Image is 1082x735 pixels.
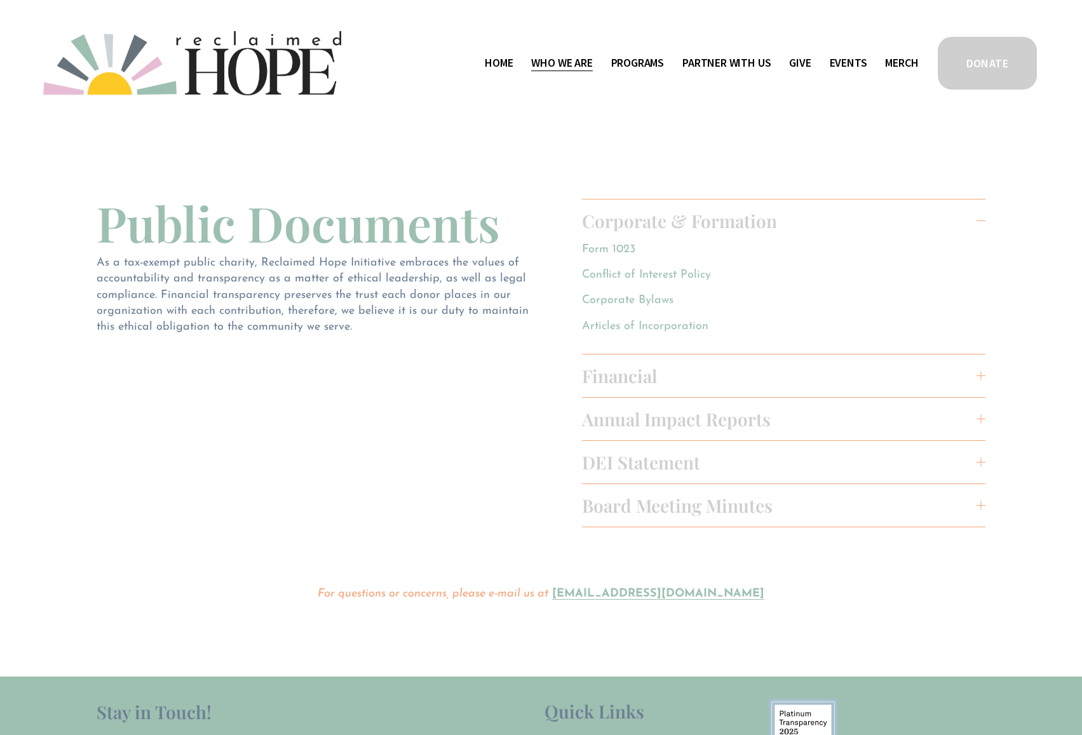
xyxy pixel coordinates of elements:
div: Corporate & Formation [582,242,986,354]
span: DEI Statement [582,450,977,474]
a: Conflict of Interest Policy [582,269,711,281]
span: Programs [611,54,665,72]
a: Home [485,53,513,74]
span: Financial [582,364,977,388]
a: [EMAIL_ADDRESS][DOMAIN_NAME] [552,588,764,600]
span: Partner With Us [682,54,771,72]
a: Events [830,53,867,74]
a: Articles of Incorporation [582,321,708,332]
button: DEI Statement [582,441,986,483]
a: folder dropdown [611,53,665,74]
span: Who We Are [531,54,592,72]
span: Quick Links [544,699,644,723]
h2: Stay in Touch! [97,699,463,725]
a: folder dropdown [531,53,592,74]
a: Corporate Bylaws [582,295,673,306]
img: Reclaimed Hope Initiative [43,31,341,95]
a: folder dropdown [682,53,771,74]
a: DONATE [936,35,1039,91]
span: Board Meeting Minutes [582,494,977,517]
em: For questions or concerns, please e-mail us at [318,588,548,600]
a: Merch [885,53,918,74]
a: Give [789,53,811,74]
button: Board Meeting Minutes [582,484,986,527]
button: Annual Impact Reports [582,398,986,440]
button: Corporate & Formation [582,199,986,242]
span: Corporate & Formation [582,209,977,233]
span: Annual Impact Reports [582,407,977,431]
span: Public Documents [97,191,500,255]
button: Financial [582,354,986,397]
a: Form 1023 [582,244,635,255]
span: As a tax-exempt public charity, Reclaimed Hope Initiative embraces the values of accountability a... [97,257,532,333]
